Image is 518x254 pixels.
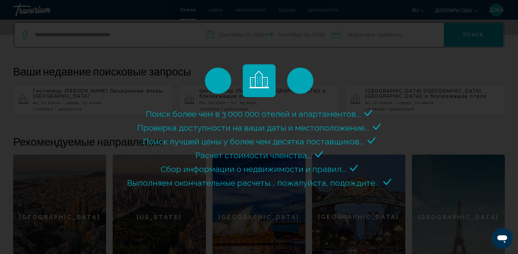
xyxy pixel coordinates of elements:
[492,228,513,249] iframe: Кнопка запуска окна обмена сообщениями
[137,123,370,133] span: Проверка доступности на ваши даты и местоположение...
[127,178,380,188] span: Выполняем окончательные расчеты... пожалуйста, подождите...
[195,150,312,160] span: Расчет стоимости членства...
[146,109,361,119] span: Поиск более чем в 3 000 000 отелей и апартаментов...
[161,164,347,174] span: Сбор информации о недвижимости и правил...
[143,137,364,146] span: Поиск лучшей цены у более чем десятка поставщиков...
